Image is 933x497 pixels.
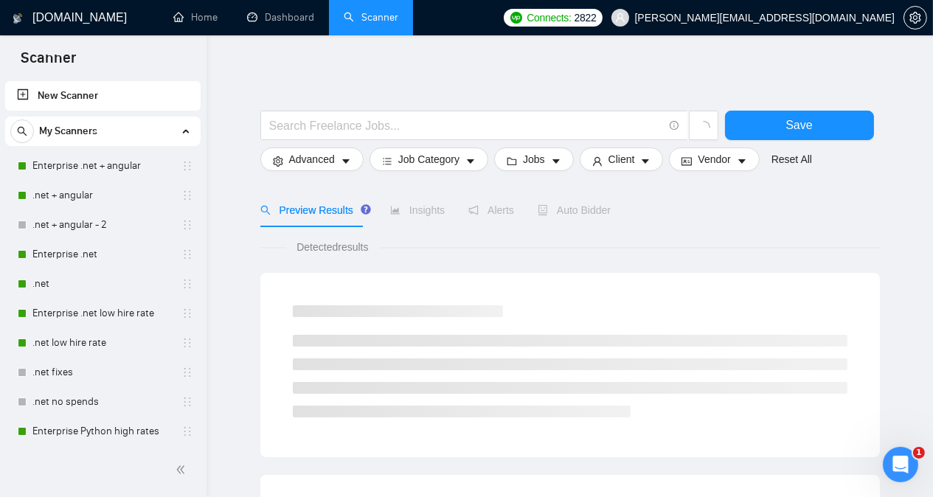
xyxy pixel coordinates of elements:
[181,307,193,319] span: holder
[344,11,398,24] a: searchScanner
[771,151,812,167] a: Reset All
[390,205,400,215] span: area-chart
[575,10,597,26] span: 2822
[32,358,173,387] a: .net fixes
[507,156,517,167] span: folder
[260,147,364,171] button: settingAdvancedcaret-down
[32,269,173,299] a: .net
[289,151,335,167] span: Advanced
[538,205,548,215] span: robot
[286,239,378,255] span: Detected results
[669,147,759,171] button: idcardVendorcaret-down
[173,11,218,24] a: homeHome
[181,160,193,172] span: holder
[32,240,173,269] a: Enterprise .net
[468,205,479,215] span: notification
[608,151,635,167] span: Client
[247,11,314,24] a: dashboardDashboard
[11,126,33,136] span: search
[580,147,664,171] button: userClientcaret-down
[592,156,603,167] span: user
[181,396,193,408] span: holder
[551,156,561,167] span: caret-down
[32,328,173,358] a: .net low hire rate
[468,204,514,216] span: Alerts
[615,13,625,23] span: user
[903,12,927,24] a: setting
[494,147,574,171] button: folderJobscaret-down
[697,121,710,134] span: loading
[181,190,193,201] span: holder
[390,204,445,216] span: Insights
[465,156,476,167] span: caret-down
[523,151,545,167] span: Jobs
[681,156,692,167] span: idcard
[370,147,488,171] button: barsJob Categorycaret-down
[510,12,522,24] img: upwork-logo.png
[9,47,88,78] span: Scanner
[32,151,173,181] a: Enterprise .net + angular
[382,156,392,167] span: bars
[883,447,918,482] iframe: Intercom live chat
[398,151,459,167] span: Job Category
[698,151,730,167] span: Vendor
[670,121,679,131] span: info-circle
[32,181,173,210] a: .net + angular
[181,366,193,378] span: holder
[32,299,173,328] a: Enterprise .net low hire rate
[725,111,874,140] button: Save
[913,447,925,459] span: 1
[737,156,747,167] span: caret-down
[181,425,193,437] span: holder
[32,387,173,417] a: .net no spends
[181,337,193,349] span: holder
[181,278,193,290] span: holder
[359,203,372,216] div: Tooltip anchor
[10,119,34,143] button: search
[39,117,97,146] span: My Scanners
[640,156,651,167] span: caret-down
[785,116,812,134] span: Save
[181,219,193,231] span: holder
[903,6,927,29] button: setting
[260,205,271,215] span: search
[5,81,201,111] li: New Scanner
[32,210,173,240] a: .net + angular - 2
[527,10,571,26] span: Connects:
[32,417,173,446] a: Enterprise Python high rates
[341,156,351,167] span: caret-down
[269,117,663,135] input: Search Freelance Jobs...
[273,156,283,167] span: setting
[176,462,190,477] span: double-left
[538,204,611,216] span: Auto Bidder
[13,7,23,30] img: logo
[17,81,189,111] a: New Scanner
[181,248,193,260] span: holder
[260,204,367,216] span: Preview Results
